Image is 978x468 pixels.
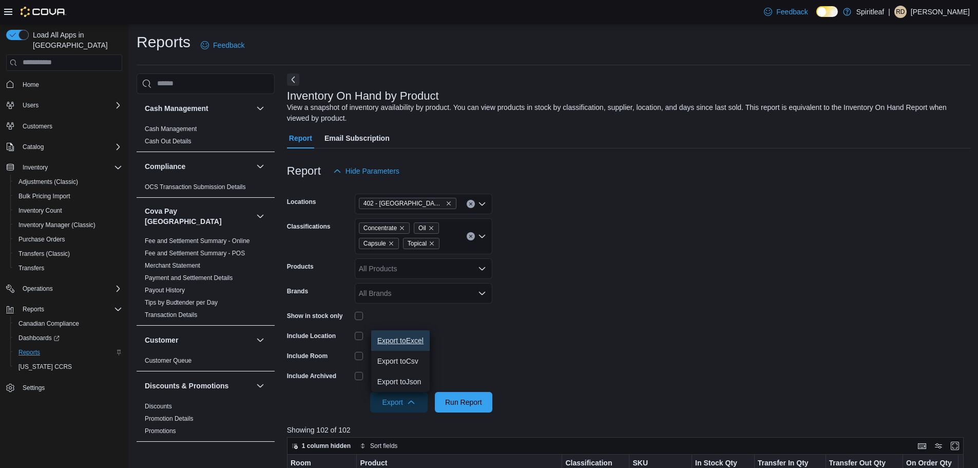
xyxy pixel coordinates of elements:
a: Adjustments (Classic) [14,176,82,188]
button: Reports [2,302,126,316]
span: Capsule [363,238,386,249]
span: Topical [408,238,427,249]
a: Settings [18,382,49,394]
a: Dashboards [10,331,126,345]
span: Load All Apps in [GEOGRAPHIC_DATA] [29,30,122,50]
div: Compliance [137,181,275,197]
span: Inventory Count [14,204,122,217]
a: Fee and Settlement Summary - Online [145,237,250,245]
span: Export [376,392,421,413]
div: Transfer In Qty [758,458,814,468]
span: Cash Management [145,125,197,133]
button: Inventory [2,160,126,175]
div: Discounts & Promotions [137,400,275,441]
span: Dashboards [14,332,122,344]
button: Operations [18,283,57,295]
h3: Customer [145,335,178,345]
button: Customer [145,335,252,345]
span: Settings [23,384,45,392]
span: Concentrate [359,222,410,234]
button: Inventory Manager (Classic) [10,218,126,232]
span: Customers [18,120,122,133]
span: Transfers [18,264,44,272]
div: Customer [137,354,275,371]
span: Reports [23,305,44,313]
button: Compliance [254,160,266,173]
h3: Cash Management [145,103,208,114]
button: Display options [932,440,945,452]
span: Capsule [359,238,399,249]
span: Operations [18,283,122,295]
div: Product [360,458,550,468]
a: [US_STATE] CCRS [14,361,76,373]
a: Transaction Details [145,311,197,319]
button: Cova Pay [GEOGRAPHIC_DATA] [145,206,252,227]
span: Merchant Statement [145,261,200,270]
span: Transfers (Classic) [18,250,70,258]
span: Feedback [213,40,244,50]
a: Transfers [14,262,48,274]
button: Bulk Pricing Import [10,189,126,203]
span: 1 column hidden [302,442,351,450]
span: Export to Json [377,378,424,386]
span: Canadian Compliance [18,320,79,328]
button: Export toJson [371,371,430,392]
button: Cash Management [145,103,252,114]
button: Open list of options [478,265,486,273]
button: Catalog [2,140,126,154]
span: Customer Queue [145,357,191,365]
span: Washington CCRS [14,361,122,373]
button: Keyboard shortcuts [916,440,928,452]
button: Cash Management [254,102,266,115]
div: In Stock Qty [695,458,743,468]
span: Operations [23,285,53,293]
button: [US_STATE] CCRS [10,360,126,374]
span: Export to Csv [377,357,424,365]
div: View a snapshot of inventory availability by product. You can view products in stock by classific... [287,102,966,124]
label: Include Room [287,352,328,360]
button: Export [370,392,428,413]
label: Locations [287,198,316,206]
a: Discounts [145,403,172,410]
button: Remove Oil from selection in this group [428,225,434,231]
label: Classifications [287,222,331,231]
button: 1 column hidden [287,440,355,452]
span: Discounts [145,402,172,410]
span: Home [18,78,122,91]
span: Oil [418,223,426,233]
button: Cova Pay [GEOGRAPHIC_DATA] [254,210,266,222]
button: Catalog [18,141,48,153]
img: Cova [21,7,66,17]
span: Catalog [18,141,122,153]
button: Discounts & Promotions [145,381,252,391]
nav: Complex example [6,73,122,422]
span: Bulk Pricing Import [14,190,122,202]
button: Reports [18,303,48,315]
button: Compliance [145,161,252,172]
a: Customers [18,120,56,133]
input: Dark Mode [816,6,838,17]
span: Fee and Settlement Summary - POS [145,249,245,257]
button: Open list of options [478,289,486,297]
a: Transfers (Classic) [14,248,74,260]
button: Canadian Compliance [10,316,126,331]
span: Canadian Compliance [14,317,122,330]
a: Cash Management [145,125,197,133]
span: Inventory Count [18,207,62,215]
button: Reports [10,345,126,360]
div: On Order Qty [906,458,957,468]
span: Run Report [445,397,482,407]
p: Spiritleaf [856,6,884,18]
span: [US_STATE] CCRS [18,363,72,371]
span: Purchase Orders [14,233,122,246]
a: Payment and Settlement Details [145,274,233,282]
button: Customers [2,119,126,134]
span: Inventory [23,163,48,172]
h1: Reports [137,32,190,52]
a: Purchase Orders [14,233,69,246]
div: Cova Pay [GEOGRAPHIC_DATA] [137,235,275,325]
span: Customers [23,122,52,130]
a: Promotions [145,427,176,435]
